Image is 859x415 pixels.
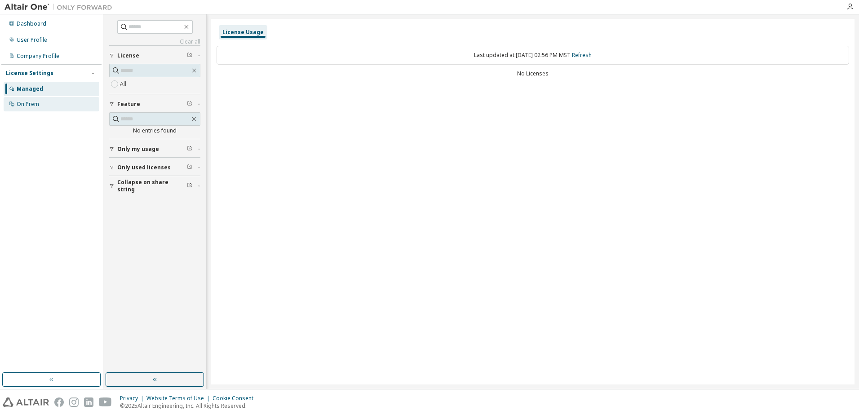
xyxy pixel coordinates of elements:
[4,3,117,12] img: Altair One
[84,397,93,407] img: linkedin.svg
[69,397,79,407] img: instagram.svg
[213,395,259,402] div: Cookie Consent
[187,146,192,153] span: Clear filter
[187,182,192,190] span: Clear filter
[217,46,849,65] div: Last updated at: [DATE] 02:56 PM MST
[109,158,200,177] button: Only used licenses
[109,46,200,66] button: License
[222,29,264,36] div: License Usage
[17,101,39,108] div: On Prem
[99,397,112,407] img: youtube.svg
[3,397,49,407] img: altair_logo.svg
[117,164,171,171] span: Only used licenses
[109,176,200,196] button: Collapse on share string
[217,70,849,77] div: No Licenses
[109,38,200,45] a: Clear all
[187,164,192,171] span: Clear filter
[17,85,43,93] div: Managed
[120,79,128,89] label: All
[117,52,139,59] span: License
[17,36,47,44] div: User Profile
[120,395,146,402] div: Privacy
[117,101,140,108] span: Feature
[117,146,159,153] span: Only my usage
[109,127,200,134] div: No entries found
[117,179,187,193] span: Collapse on share string
[109,94,200,114] button: Feature
[187,52,192,59] span: Clear filter
[54,397,64,407] img: facebook.svg
[17,53,59,60] div: Company Profile
[187,101,192,108] span: Clear filter
[6,70,53,77] div: License Settings
[109,139,200,159] button: Only my usage
[120,402,259,410] p: © 2025 Altair Engineering, Inc. All Rights Reserved.
[17,20,46,27] div: Dashboard
[572,51,592,59] a: Refresh
[146,395,213,402] div: Website Terms of Use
